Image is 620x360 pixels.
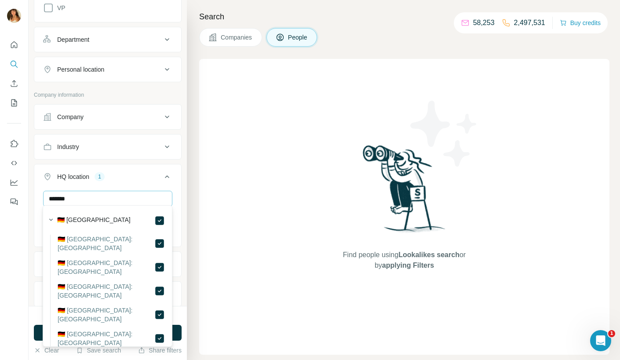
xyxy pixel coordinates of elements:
div: Industry [57,142,79,151]
label: 🇩🇪 [GEOGRAPHIC_DATA]: [GEOGRAPHIC_DATA] [58,282,154,300]
button: Use Surfe on LinkedIn [7,136,21,152]
div: HQ location [57,172,89,181]
span: 1 [608,330,615,337]
button: Buy credits [560,17,601,29]
span: applying Filters [382,262,434,269]
button: Clear [34,346,59,355]
button: Run search [34,325,182,341]
label: 🇩🇪 [GEOGRAPHIC_DATA]: [GEOGRAPHIC_DATA] [58,235,154,252]
p: 2,497,531 [514,18,545,28]
iframe: Intercom live chat [590,330,611,351]
span: Find people using or by [334,250,474,271]
p: 58,253 [473,18,495,28]
button: Personal location [34,59,181,80]
label: 🇩🇪 [GEOGRAPHIC_DATA] [57,215,131,226]
button: Feedback [7,194,21,210]
div: Personal location [57,65,104,74]
button: Enrich CSV [7,76,21,91]
div: Department [57,35,89,44]
button: Share filters [138,346,182,355]
button: Employees (size) [34,284,181,305]
img: Surfe Illustration - Woman searching with binoculars [359,143,450,241]
p: Company information [34,91,182,99]
span: VP [54,4,66,12]
label: 🇩🇪 [GEOGRAPHIC_DATA]: [GEOGRAPHIC_DATA] [58,258,154,276]
img: Avatar [7,9,21,23]
label: 🇩🇪 [GEOGRAPHIC_DATA]: [GEOGRAPHIC_DATA] [58,306,154,324]
span: Lookalikes search [398,251,460,258]
button: Search [7,56,21,72]
span: Companies [221,33,253,42]
div: Company [57,113,84,121]
button: Annual revenue ($) [34,254,181,275]
button: Quick start [7,37,21,53]
button: My lists [7,95,21,111]
h4: Search [199,11,609,23]
button: Industry [34,136,181,157]
span: People [288,33,308,42]
div: 1 [95,173,105,181]
button: Company [34,106,181,127]
button: Department [34,29,181,50]
label: 🇩🇪 [GEOGRAPHIC_DATA]: [GEOGRAPHIC_DATA] [58,330,154,347]
button: Save search [76,346,121,355]
button: Use Surfe API [7,155,21,171]
img: Surfe Illustration - Stars [405,94,484,173]
button: Dashboard [7,175,21,190]
button: HQ location1 [34,166,181,191]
